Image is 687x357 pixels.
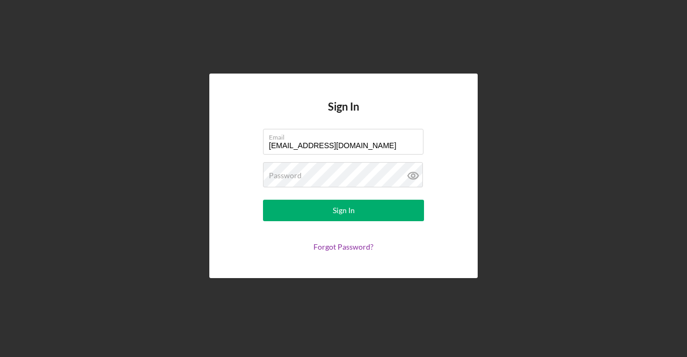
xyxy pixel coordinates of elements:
button: Sign In [263,200,424,221]
div: Sign In [333,200,355,221]
h4: Sign In [328,100,359,129]
label: Password [269,171,302,180]
a: Forgot Password? [313,242,374,251]
label: Email [269,129,423,141]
